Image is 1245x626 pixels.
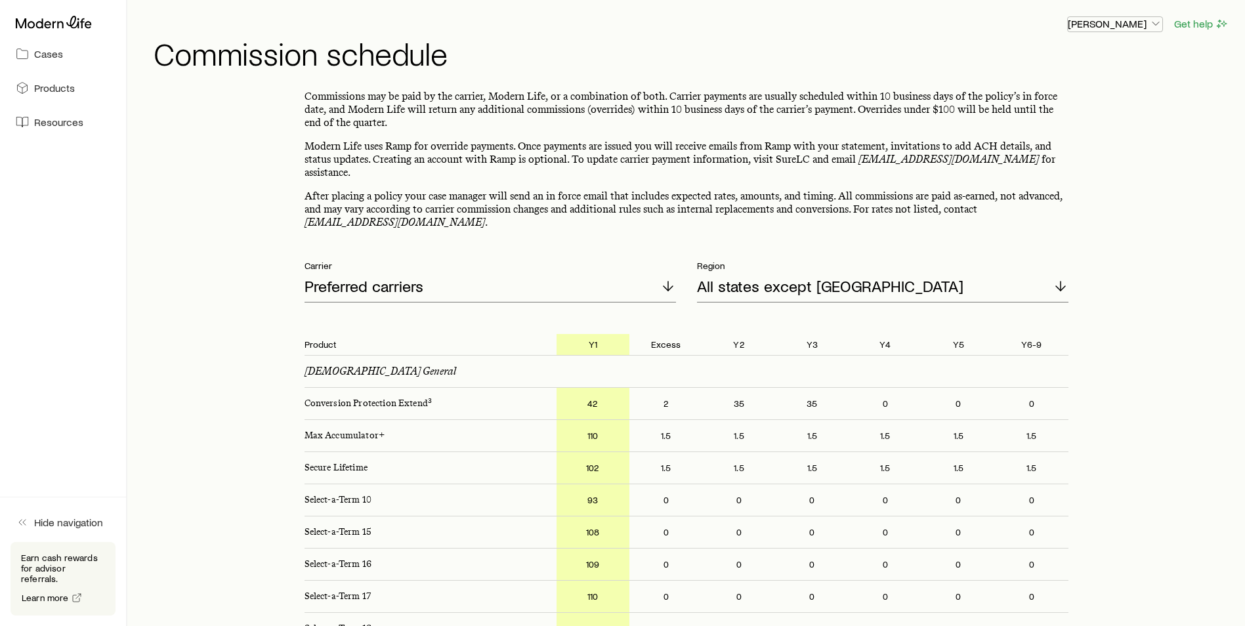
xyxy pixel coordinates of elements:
[995,334,1068,355] p: Y6-9
[294,334,557,355] p: Product
[995,420,1068,451] p: 1.5
[702,334,775,355] p: Y2
[849,452,921,484] p: 1.5
[629,549,702,580] p: 0
[557,549,629,580] p: 109
[294,420,557,451] p: Max Accumulator+
[305,140,1068,179] p: Modern Life uses Ramp for override payments. Once payments are issued you will receive emails fro...
[849,420,921,451] p: 1.5
[776,549,849,580] p: 0
[629,484,702,516] p: 0
[922,334,995,355] p: Y5
[294,549,557,580] p: Select-a-Term 16
[995,549,1068,580] p: 0
[1173,16,1229,31] button: Get help
[21,553,105,584] p: Earn cash rewards for advisor referrals.
[702,388,775,419] p: 35
[294,452,557,484] p: Secure Lifetime
[849,334,921,355] p: Y4
[702,452,775,484] p: 1.5
[305,190,1068,229] p: After placing a policy your case manager will send an in force email that includes expected rates...
[849,484,921,516] p: 0
[995,388,1068,419] p: 0
[154,37,1229,69] h1: Commission schedule
[995,484,1068,516] p: 0
[557,334,629,355] p: Y1
[557,420,629,451] p: 110
[11,39,116,68] a: Cases
[629,516,702,548] p: 0
[11,108,116,136] a: Resources
[849,388,921,419] p: 0
[305,365,456,378] p: [DEMOGRAPHIC_DATA] General
[849,549,921,580] p: 0
[34,115,83,129] span: Resources
[776,581,849,612] p: 0
[34,81,75,94] span: Products
[428,396,432,405] sup: 3
[922,516,995,548] p: 0
[995,516,1068,548] p: 0
[697,261,1068,271] p: Region
[294,388,557,419] p: Conversion Protection Extend
[702,549,775,580] p: 0
[922,484,995,516] p: 0
[305,277,423,295] p: Preferred carriers
[305,216,485,228] a: [EMAIL_ADDRESS][DOMAIN_NAME]
[557,516,629,548] p: 108
[922,581,995,612] p: 0
[294,516,557,548] p: Select-a-Term 15
[702,581,775,612] p: 0
[34,47,63,60] span: Cases
[305,90,1068,129] p: Commissions may be paid by the carrier, Modern Life, or a combination of both. Carrier payments a...
[995,452,1068,484] p: 1.5
[776,334,849,355] p: Y3
[557,581,629,612] p: 110
[922,452,995,484] p: 1.5
[849,516,921,548] p: 0
[776,420,849,451] p: 1.5
[629,452,702,484] p: 1.5
[922,420,995,451] p: 1.5
[11,542,116,616] div: Earn cash rewards for advisor referrals.Learn more
[776,388,849,419] p: 35
[557,452,629,484] p: 102
[428,398,432,409] a: 3
[776,516,849,548] p: 0
[34,516,103,529] span: Hide navigation
[1068,17,1162,30] p: [PERSON_NAME]
[776,484,849,516] p: 0
[629,420,702,451] p: 1.5
[1067,16,1163,32] button: [PERSON_NAME]
[629,388,702,419] p: 2
[22,593,69,602] span: Learn more
[858,153,1039,165] a: [EMAIL_ADDRESS][DOMAIN_NAME]
[776,452,849,484] p: 1.5
[702,516,775,548] p: 0
[11,73,116,102] a: Products
[294,484,557,516] p: Select-a-Term 10
[697,277,963,295] p: All states except [GEOGRAPHIC_DATA]
[922,549,995,580] p: 0
[995,581,1068,612] p: 0
[922,388,995,419] p: 0
[557,388,629,419] p: 42
[629,581,702,612] p: 0
[11,508,116,537] button: Hide navigation
[702,484,775,516] p: 0
[702,420,775,451] p: 1.5
[305,261,676,271] p: Carrier
[849,581,921,612] p: 0
[294,581,557,612] p: Select-a-Term 17
[557,484,629,516] p: 93
[629,334,702,355] p: Excess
